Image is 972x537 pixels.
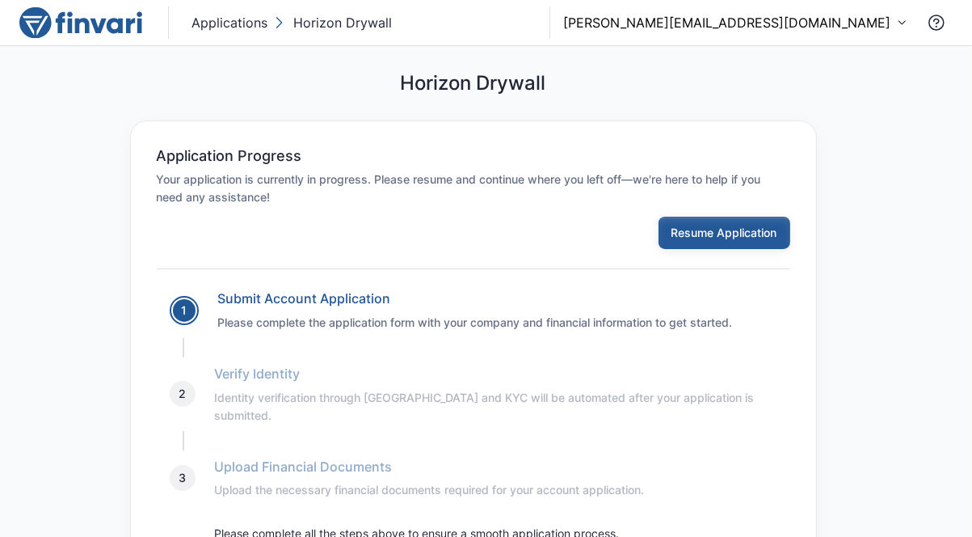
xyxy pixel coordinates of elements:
[563,13,907,32] button: [PERSON_NAME][EMAIL_ADDRESS][DOMAIN_NAME]
[659,217,790,249] button: Resume Application
[157,171,790,206] h6: Your application is currently in progress. Please resume and continue where you left off—we're he...
[171,298,197,323] div: 1
[170,381,196,407] div: 2
[920,6,953,39] button: Contact Support
[188,10,271,36] button: Applications
[218,290,391,307] a: Submit Account Application
[191,13,267,32] p: Applications
[19,6,142,39] img: logo
[293,13,392,32] p: Horizon Drywall
[271,10,395,36] button: Horizon Drywall
[157,147,302,165] h6: Application Progress
[218,314,777,332] h6: Please complete the application form with your company and financial information to get started.
[401,72,546,95] h5: Horizon Drywall
[170,465,196,491] div: 3
[563,13,890,32] p: [PERSON_NAME][EMAIL_ADDRESS][DOMAIN_NAME]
